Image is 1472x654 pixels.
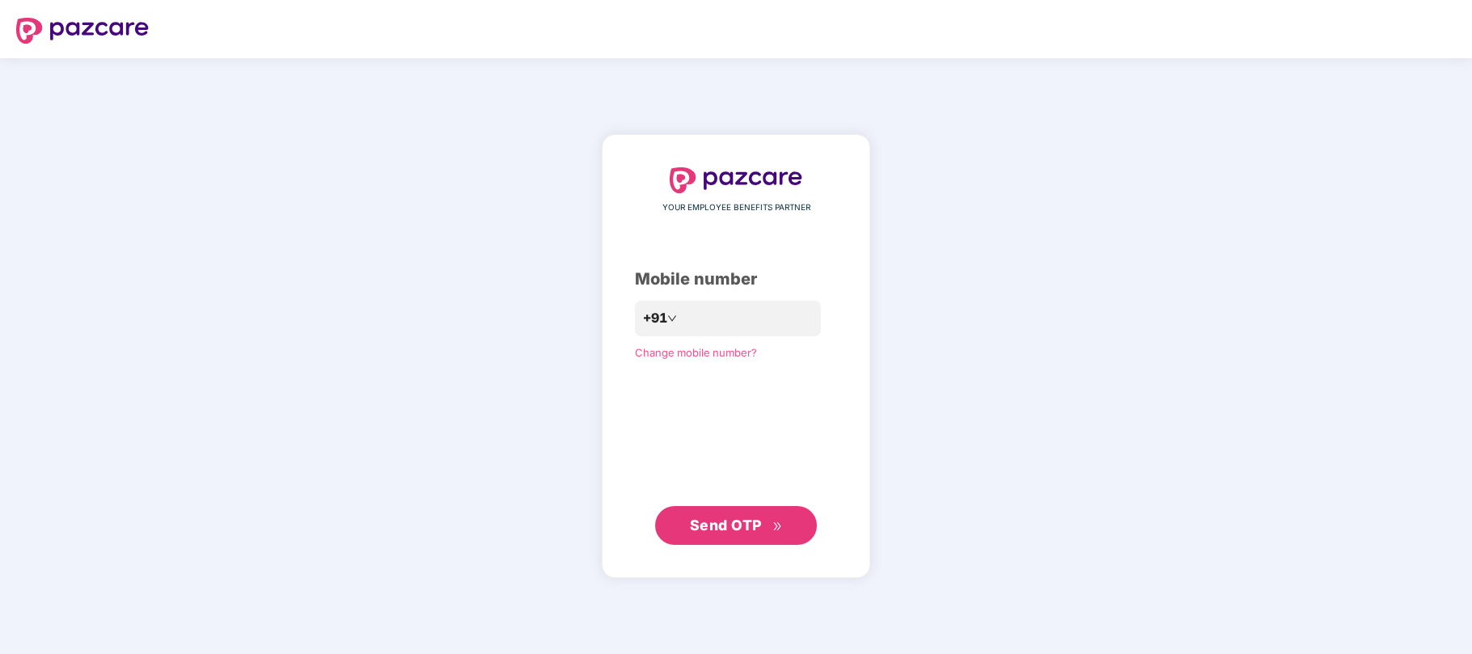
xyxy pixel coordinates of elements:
span: down [667,314,677,323]
span: Send OTP [690,517,762,534]
div: Mobile number [635,267,837,292]
span: +91 [643,308,667,328]
a: Change mobile number? [635,346,757,359]
button: Send OTPdouble-right [655,506,817,545]
span: YOUR EMPLOYEE BENEFITS PARTNER [662,201,810,214]
span: double-right [772,521,783,532]
img: logo [670,167,802,193]
img: logo [16,18,149,44]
